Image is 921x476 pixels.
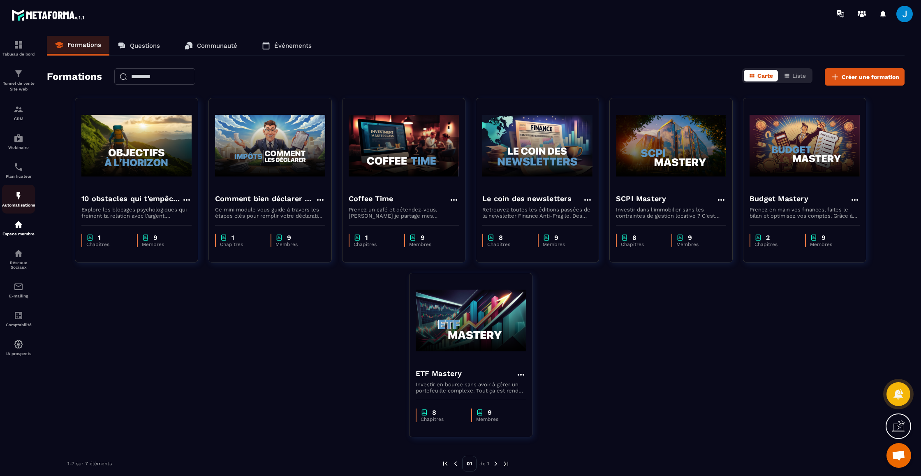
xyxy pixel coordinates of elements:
[2,52,35,56] p: Tableau de bord
[452,460,459,467] img: prev
[502,460,510,467] img: next
[2,81,35,92] p: Tunnel de vente Site web
[14,69,23,79] img: formation
[86,234,94,241] img: chapter
[81,207,192,219] p: Explore les blocages psychologiques qui freinent ta relation avec l'argent. Apprends a les surmon...
[676,234,684,241] img: chapter
[220,234,227,241] img: chapter
[743,98,877,273] a: formation-backgroundBudget MasteryPrenez en main vos finances, faites le bilan et optimisez vos c...
[825,68,905,86] button: Créer une formation
[842,73,899,81] span: Créer une formation
[220,241,262,247] p: Chapitres
[2,156,35,185] a: schedulerschedulerPlanificateur
[621,234,628,241] img: chapter
[365,234,368,241] p: 1
[488,409,492,416] p: 9
[744,70,778,81] button: Carte
[482,207,592,219] p: Retrouvez toutes les éditions passées de la newsletter Finance Anti-Fragile. Des idées et stratég...
[754,241,797,247] p: Chapitres
[416,381,526,394] p: Investir en bourse sans avoir à gérer un portefeuille complexe. Tout ça est rendu possible grâce ...
[349,193,393,204] h4: Coffee Time
[2,214,35,242] a: automationsautomationsEspace membre
[14,339,23,349] img: automations
[14,162,23,172] img: scheduler
[2,323,35,327] p: Comptabilité
[2,276,35,304] a: emailemailE-mailing
[409,234,417,241] img: chapter
[487,234,495,241] img: chapter
[421,416,463,422] p: Chapitres
[632,234,636,241] p: 8
[442,460,449,467] img: prev
[2,174,35,179] p: Planificateur
[14,133,23,143] img: automations
[2,294,35,298] p: E-mailing
[14,311,23,320] img: accountant
[197,42,237,49] p: Communauté
[421,234,425,241] p: 9
[2,145,35,150] p: Webinaire
[409,241,451,247] p: Membres
[479,460,489,467] p: de 1
[215,207,325,219] p: Ce mini module vous guide à travers les étapes clés pour remplir votre déclaration d'impôts effic...
[67,461,112,467] p: 1-7 sur 7 éléments
[2,185,35,214] a: automationsautomationsAutomatisations
[766,234,770,241] p: 2
[349,207,459,219] p: Prenez un café et détendez-vous. [PERSON_NAME] je partage mes inspirations, mes découvertes et me...
[130,42,160,49] p: Questions
[14,104,23,114] img: formation
[810,241,852,247] p: Membres
[2,242,35,276] a: social-networksocial-networkRéseaux Sociaux
[487,241,530,247] p: Chapitres
[109,36,168,56] a: Questions
[14,40,23,50] img: formation
[409,273,543,448] a: formation-backgroundETF MasteryInvestir en bourse sans avoir à gérer un portefeuille complexe. To...
[554,234,558,241] p: 9
[476,416,518,422] p: Membres
[482,193,572,204] h4: Le coin des newsletters
[215,104,325,187] img: formation-background
[821,234,826,241] p: 9
[609,98,743,273] a: formation-backgroundSCPI MasteryInvestir dans l'immobilier sans les contraintes de gestion locati...
[792,72,806,79] span: Liste
[354,234,361,241] img: chapter
[2,304,35,333] a: accountantaccountantComptabilité
[153,234,157,241] p: 9
[2,232,35,236] p: Espace membre
[354,241,396,247] p: Chapitres
[779,70,811,81] button: Liste
[142,241,183,247] p: Membres
[757,72,773,79] span: Carte
[543,241,584,247] p: Membres
[416,368,462,379] h4: ETF Mastery
[621,241,663,247] p: Chapitres
[231,234,234,241] p: 1
[342,98,476,273] a: formation-backgroundCoffee TimePrenez un café et détendez-vous. [PERSON_NAME] je partage mes insp...
[254,36,320,56] a: Événements
[2,34,35,63] a: formationformationTableau de bord
[14,220,23,230] img: automations
[432,409,436,416] p: 8
[616,104,726,187] img: formation-background
[750,104,860,187] img: formation-background
[2,127,35,156] a: automationsautomationsWebinaire
[275,234,283,241] img: chapter
[215,193,315,204] h4: Comment bien déclarer ses impôts en bourse
[287,234,291,241] p: 9
[47,36,109,56] a: Formations
[2,260,35,269] p: Réseaux Sociaux
[274,42,312,49] p: Événements
[142,234,149,241] img: chapter
[208,98,342,273] a: formation-backgroundComment bien déclarer ses impôts en bourseCe mini module vous guide à travers...
[349,104,459,187] img: formation-background
[543,234,550,241] img: chapter
[2,63,35,98] a: formationformationTunnel de vente Site web
[67,41,101,49] p: Formations
[482,104,592,187] img: formation-background
[750,193,808,204] h4: Budget Mastery
[176,36,245,56] a: Communauté
[2,116,35,121] p: CRM
[421,409,428,416] img: chapter
[476,98,609,273] a: formation-backgroundLe coin des newslettersRetrouvez toutes les éditions passées de la newsletter...
[81,193,182,204] h4: 10 obstacles qui t'empêche de vivre ta vie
